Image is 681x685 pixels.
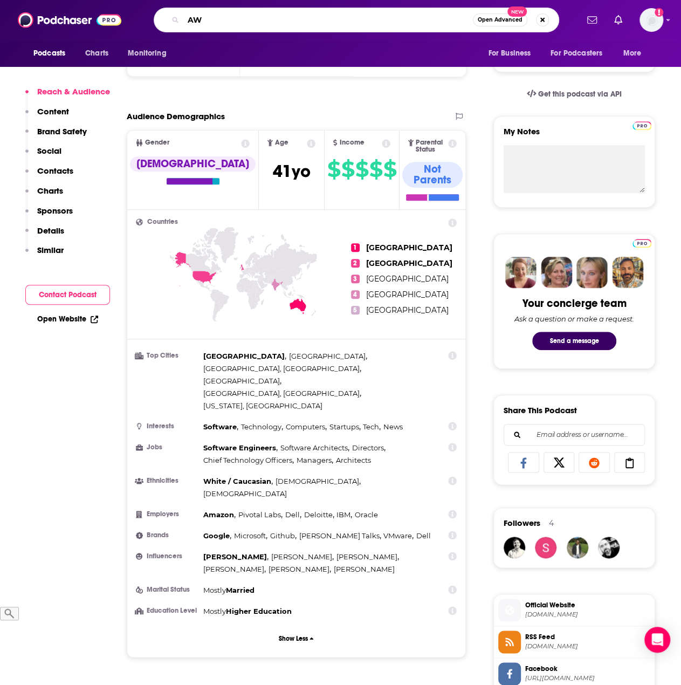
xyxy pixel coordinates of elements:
a: Share on Facebook [508,452,539,472]
span: , [336,509,352,521]
a: Show notifications dropdown [610,11,627,29]
span: $ [341,161,354,178]
p: Details [37,225,64,236]
span: , [289,350,367,362]
button: Show Less [136,628,457,648]
button: Brand Safety [25,126,87,146]
a: Copy Link [614,452,645,472]
p: Show Less [279,635,308,642]
span: Facebook [525,664,650,674]
span: Followers [504,518,540,528]
span: Github [270,531,295,540]
button: open menu [544,43,618,64]
span: Open Advanced [478,17,522,23]
span: Microsoft [234,531,266,540]
span: , [203,509,236,521]
button: open menu [480,43,544,64]
span: [GEOGRAPHIC_DATA] [366,274,449,284]
button: Details [25,225,64,245]
img: Jules Profile [576,257,608,288]
span: Managers [297,456,332,464]
span: Pivotal Labs [238,510,281,519]
img: User Profile [639,8,663,32]
h3: Influencers [136,553,199,560]
span: , [270,530,297,542]
img: Barbara Profile [541,257,572,288]
span: Age [275,139,288,146]
span: 2 [351,259,360,268]
div: Mostly [203,584,254,597]
span: , [203,375,281,387]
div: Your concierge team [522,297,627,310]
span: Income [339,139,364,146]
span: 41 yo [273,161,311,182]
span: , [203,350,286,362]
button: Open AdvancedNew [473,13,527,26]
a: Official Website[DOMAIN_NAME] [498,599,650,621]
img: mrtransformations [535,537,556,558]
div: Search podcasts, credits, & more... [154,8,559,32]
span: [PERSON_NAME] [334,565,395,573]
input: Search podcasts, credits, & more... [183,11,473,29]
h3: Education Level [136,607,199,614]
span: , [203,530,231,542]
p: Sponsors [37,206,73,216]
span: , [304,509,334,521]
span: , [363,421,381,433]
span: [PERSON_NAME] [336,552,397,561]
span: Software Architects [280,443,348,452]
span: , [203,454,294,467]
span: aws.amazon.com [525,611,650,619]
a: krishiggins [504,537,525,558]
button: Sponsors [25,206,73,225]
span: Amazon [203,510,234,519]
h3: Ethnicities [136,477,199,484]
span: Chief Technology Officers [203,456,292,464]
span: Higher Education [226,607,292,615]
span: [DEMOGRAPHIC_DATA] [203,489,287,498]
span: Logged in as mmjamo [639,8,663,32]
span: [PERSON_NAME] [203,565,264,573]
span: , [203,442,278,454]
span: Podcasts [33,46,65,61]
span: More [623,46,642,61]
span: [GEOGRAPHIC_DATA] [366,290,449,299]
span: Monitoring [128,46,166,61]
a: Facebook[URL][DOMAIN_NAME] [498,662,650,685]
span: Countries [147,218,178,225]
button: Reach & Audience [25,86,110,106]
a: Get this podcast via API [518,81,630,107]
img: Jon Profile [612,257,643,288]
span: , [203,475,273,488]
span: , [203,421,238,433]
span: , [238,509,283,521]
span: , [271,551,334,563]
span: [GEOGRAPHIC_DATA], [GEOGRAPHIC_DATA] [203,364,360,373]
img: Sydney Profile [505,257,536,288]
span: [GEOGRAPHIC_DATA] [366,305,449,315]
p: Similar [37,245,64,255]
h3: Employers [136,511,199,518]
span: Technology [241,422,281,431]
span: [DEMOGRAPHIC_DATA] [276,477,359,485]
span: , [352,442,386,454]
p: Social [37,146,61,156]
span: Official Website [525,600,650,610]
span: White / Caucasian [203,477,271,485]
img: Podchaser Pro [632,239,651,248]
a: Pro website [632,120,651,130]
div: 4 [549,518,554,528]
span: , [329,421,360,433]
button: Similar [25,245,64,265]
h3: Interests [136,423,199,430]
span: [GEOGRAPHIC_DATA] [203,352,285,360]
span: $ [327,161,340,178]
img: Podchaser Pro [632,121,651,130]
a: Charts [78,43,115,64]
a: subbu [567,537,588,558]
span: https://www.facebook.com/amazonwebservices [525,674,650,682]
span: [GEOGRAPHIC_DATA] [366,243,452,252]
span: , [336,551,399,563]
span: , [203,563,266,576]
a: Podchaser - Follow, Share and Rate Podcasts [18,10,121,30]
